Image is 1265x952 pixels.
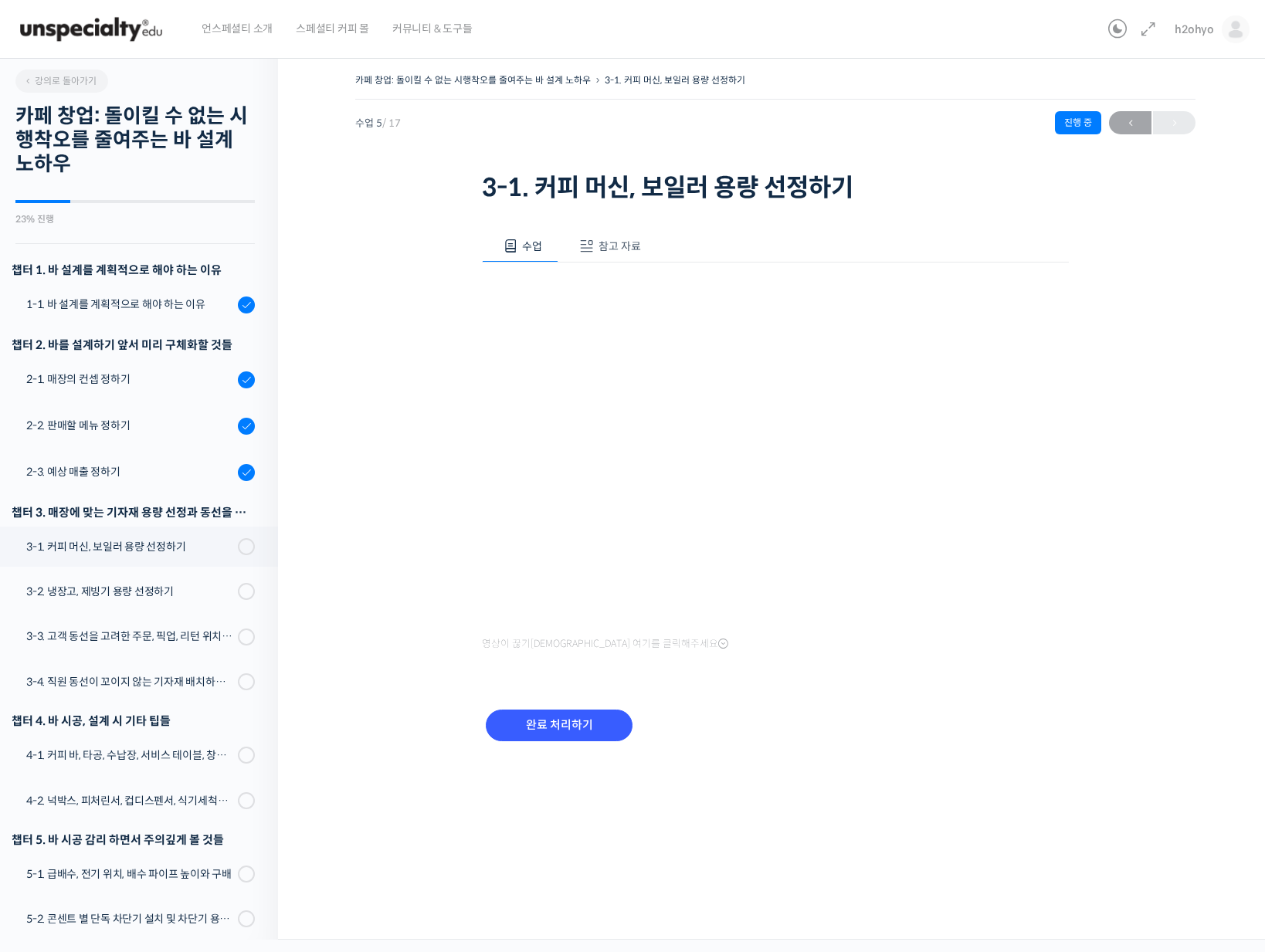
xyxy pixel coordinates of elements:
[12,502,255,523] div: 챕터 3. 매장에 맞는 기자재 용량 선정과 동선을 고려한 기자재 배치
[522,239,542,253] span: 수업
[482,173,1069,202] h1: 3-1. 커피 머신, 보일러 용량 선정하기
[599,239,641,253] span: 참고 자료
[15,215,255,224] div: 23% 진행
[1109,113,1151,134] span: ←
[26,673,233,690] div: 3-4. 직원 동선이 꼬이지 않는 기자재 배치하는 방법
[12,334,255,355] div: 챕터 2. 바를 설계하기 앞서 미리 구체화할 것들
[26,792,233,809] div: 4-2. 넉박스, 피처린서, 컵디스펜서, 식기세척기, 쇼케이스
[26,538,233,555] div: 3-1. 커피 머신, 보일러 용량 선정하기
[26,417,233,434] div: 2-2. 판매할 메뉴 정하기
[26,910,233,927] div: 5-2. 콘센트 별 단독 차단기 설치 및 차단기 용량 확인
[26,371,233,388] div: 2-1. 매장의 컨셉 정하기
[1109,111,1151,134] a: ←이전
[26,866,233,883] div: 5-1. 급배수, 전기 위치, 배수 파이프 높이와 구배
[26,583,233,600] div: 3-2. 냉장고, 제빙기 용량 선정하기
[12,829,255,850] div: 챕터 5. 바 시공 감리 하면서 주의깊게 볼 것들
[23,75,97,86] span: 강의로 돌아가기
[486,710,632,741] input: 완료 처리하기
[26,463,233,480] div: 2-3. 예상 매출 정하기
[26,296,233,313] div: 1-1. 바 설계를 계획적으로 해야 하는 이유
[12,259,255,280] h3: 챕터 1. 바 설계를 계획적으로 해야 하는 이유
[12,710,255,731] div: 챕터 4. 바 시공, 설계 시 기타 팁들
[26,628,233,645] div: 3-3. 고객 동선을 고려한 주문, 픽업, 리턴 위치 정하기
[482,638,728,650] span: 영상이 끊기[DEMOGRAPHIC_DATA] 여기를 클릭해주세요
[26,747,233,764] div: 4-1. 커피 바, 타공, 수납장, 서비스 테이블, 창고 및 직원 휴게실
[1175,22,1214,36] span: h2ohyo
[355,118,401,128] span: 수업 5
[382,117,401,130] span: / 17
[15,104,255,177] h2: 카페 창업: 돌이킬 수 없는 시행착오를 줄여주는 바 설계 노하우
[355,74,591,86] a: 카페 창업: 돌이킬 수 없는 시행착오를 줄여주는 바 설계 노하우
[1055,111,1101,134] div: 진행 중
[605,74,745,86] a: 3-1. 커피 머신, 보일러 용량 선정하기
[15,69,108,93] a: 강의로 돌아가기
